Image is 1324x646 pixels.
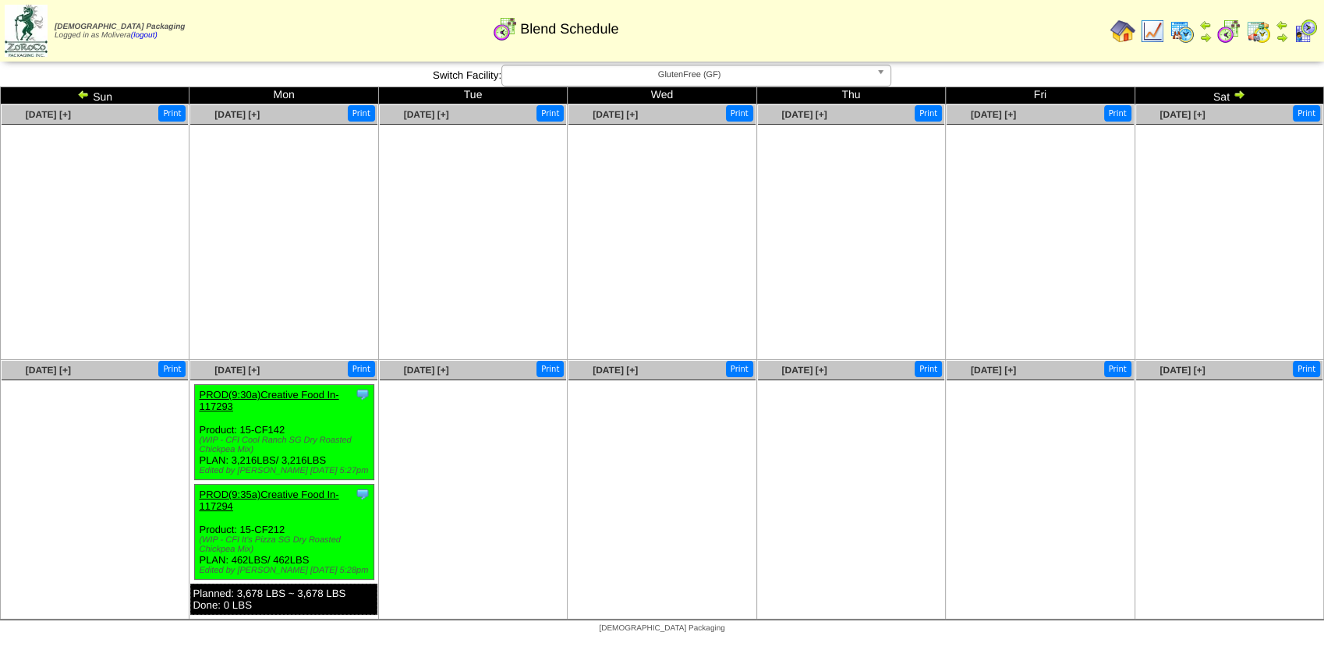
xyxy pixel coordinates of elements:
[520,21,618,37] span: Blend Schedule
[1159,109,1205,120] a: [DATE] [+]
[189,87,378,104] td: Mon
[726,361,753,377] button: Print
[190,584,377,615] div: Planned: 3,678 LBS ~ 3,678 LBS Done: 0 LBS
[599,624,724,633] span: [DEMOGRAPHIC_DATA] Packaging
[1233,88,1245,101] img: arrowright.gif
[195,385,374,480] div: Product: 15-CF142 PLAN: 3,216LBS / 3,216LBS
[199,389,338,412] a: PROD(9:30a)Creative Food In-117293
[1170,19,1195,44] img: calendarprod.gif
[378,87,567,104] td: Tue
[593,365,638,376] a: [DATE] [+]
[214,109,260,120] a: [DATE] [+]
[1,87,189,104] td: Sun
[1104,105,1131,122] button: Print
[404,365,449,376] a: [DATE] [+]
[77,88,90,101] img: arrowleft.gif
[1293,19,1318,44] img: calendarcustomer.gif
[26,365,71,376] a: [DATE] [+]
[493,16,518,41] img: calendarblend.gif
[131,31,158,40] a: (logout)
[1293,361,1320,377] button: Print
[1276,31,1288,44] img: arrowright.gif
[1216,19,1241,44] img: calendarblend.gif
[726,105,753,122] button: Print
[1276,19,1288,31] img: arrowleft.gif
[971,365,1016,376] a: [DATE] [+]
[26,109,71,120] a: [DATE] [+]
[1199,19,1212,31] img: arrowleft.gif
[568,87,756,104] td: Wed
[1110,19,1135,44] img: home.gif
[1293,105,1320,122] button: Print
[915,105,942,122] button: Print
[214,365,260,376] a: [DATE] [+]
[348,105,375,122] button: Print
[5,5,48,57] img: zoroco-logo-small.webp
[355,387,370,402] img: Tooltip
[536,361,564,377] button: Print
[404,109,449,120] a: [DATE] [+]
[1246,19,1271,44] img: calendarinout.gif
[915,361,942,377] button: Print
[781,365,827,376] a: [DATE] [+]
[1159,365,1205,376] a: [DATE] [+]
[199,535,373,554] div: (WIP - CFI It's Pizza SG Dry Roasted Chickpea Mix)
[55,23,185,40] span: Logged in as Molivera
[508,65,870,84] span: GlutenFree (GF)
[348,361,375,377] button: Print
[536,105,564,122] button: Print
[158,361,186,377] button: Print
[158,105,186,122] button: Print
[1140,19,1165,44] img: line_graph.gif
[195,485,374,580] div: Product: 15-CF212 PLAN: 462LBS / 462LBS
[1199,31,1212,44] img: arrowright.gif
[199,466,373,475] div: Edited by [PERSON_NAME] [DATE] 5:27pm
[756,87,945,104] td: Thu
[971,109,1016,120] a: [DATE] [+]
[781,109,827,120] a: [DATE] [+]
[946,87,1135,104] td: Fri
[355,486,370,502] img: Tooltip
[199,489,338,512] a: PROD(9:35a)Creative Food In-117294
[1135,87,1323,104] td: Sat
[1104,361,1131,377] button: Print
[593,109,638,120] a: [DATE] [+]
[55,23,185,31] span: [DEMOGRAPHIC_DATA] Packaging
[199,566,373,575] div: Edited by [PERSON_NAME] [DATE] 5:28pm
[199,436,373,454] div: (WIP - CFI Cool Ranch SG Dry Roasted Chickpea Mix)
